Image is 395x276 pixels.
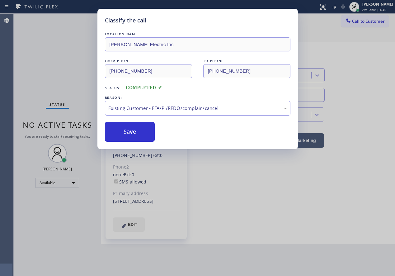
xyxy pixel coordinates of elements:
[105,122,155,142] button: Save
[203,58,290,64] div: TO PHONE
[105,86,121,90] span: Status:
[105,64,192,78] input: From phone
[105,31,290,37] div: LOCATION NAME
[105,94,290,101] div: REASON:
[203,64,290,78] input: To phone
[108,105,287,112] div: Existing Customer - ETA/PI/REDO/complain/cancel
[105,58,192,64] div: FROM PHONE
[105,16,146,25] h5: Classify the call
[126,85,162,90] span: COMPLETED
